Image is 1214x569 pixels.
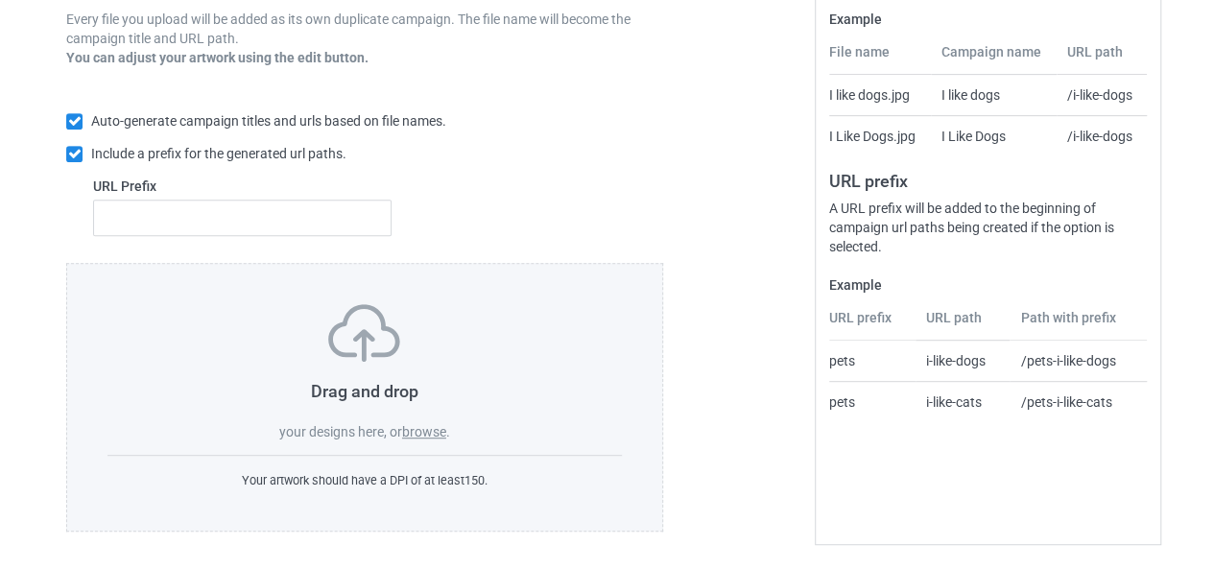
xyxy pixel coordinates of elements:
td: /i-like-dogs [1057,115,1147,156]
td: I like dogs.jpg [829,75,930,115]
th: URL path [1057,42,1147,75]
td: pets [829,381,916,422]
th: URL path [916,308,1011,341]
b: You can adjust your artwork using the edit button. [66,50,369,65]
img: svg+xml;base64,PD94bWwgdmVyc2lvbj0iMS4wIiBlbmNvZGluZz0iVVRGLTgiPz4KPHN2ZyB3aWR0aD0iNzVweCIgaGVpZ2... [328,304,400,362]
h3: URL prefix [829,170,1147,192]
td: /pets-i-like-cats [1010,381,1147,422]
h3: Drag and drop [107,380,622,402]
td: I like dogs [931,75,1058,115]
span: your designs here, or [279,424,402,439]
label: Example [829,10,1147,29]
th: URL prefix [829,308,916,341]
label: Example [829,275,1147,295]
th: Path with prefix [1010,308,1147,341]
td: i-like-cats [916,381,1011,422]
td: I Like Dogs.jpg [829,115,930,156]
td: I Like Dogs [931,115,1058,156]
td: /pets-i-like-dogs [1010,341,1147,381]
span: Your artwork should have a DPI of at least 150 . [242,473,488,487]
div: A URL prefix will be added to the beginning of campaign url paths being created if the option is ... [829,199,1147,256]
label: URL Prefix [93,177,392,196]
td: i-like-dogs [916,341,1011,381]
td: /i-like-dogs [1057,75,1147,115]
p: Every file you upload will be added as its own duplicate campaign. The file name will become the ... [66,10,663,48]
label: browse [402,424,446,439]
span: Auto-generate campaign titles and urls based on file names. [91,113,446,129]
th: Campaign name [931,42,1058,75]
th: File name [829,42,930,75]
span: Include a prefix for the generated url paths. [91,146,346,161]
td: pets [829,341,916,381]
span: . [446,424,450,439]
